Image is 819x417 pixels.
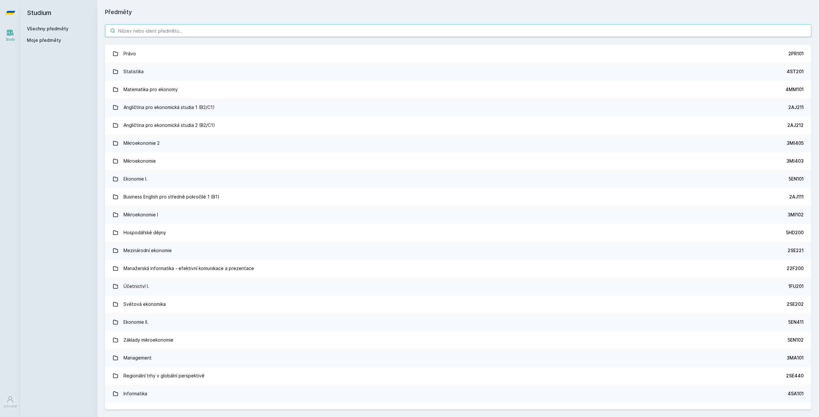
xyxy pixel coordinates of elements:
a: Mikroekonomie 3MI403 [105,152,811,170]
div: 3MI102 [788,212,804,218]
div: Ekonomie II. [123,316,148,328]
a: Základy mikroekonomie 5EN102 [105,331,811,349]
a: Angličtina pro ekonomická studia 1 (B2/C1) 2AJ211 [105,98,811,116]
div: 2OP401 [786,408,804,415]
div: Management [123,351,152,364]
a: Statistika 4ST201 [105,63,811,81]
div: 2SE202 [787,301,804,307]
a: Manažerská informatika - efektivní komunikace a prezentace 22F200 [105,259,811,277]
div: 5EN411 [788,319,804,325]
div: Business English pro středně pokročilé 1 (B1) [123,190,219,203]
div: 5HD200 [786,229,804,236]
div: Právo [123,47,136,60]
div: Regionální trhy v globální perspektivě [123,369,204,382]
div: Statistika [123,65,144,78]
div: 2AJ212 [787,122,804,128]
div: Informatika [123,387,147,400]
a: Světová ekonomika 2SE202 [105,295,811,313]
div: 3MI403 [786,158,804,164]
a: Účetnictví I. 1FU201 [105,277,811,295]
div: 2AJ111 [789,194,804,200]
div: 2AJ211 [788,104,804,111]
div: 5EN102 [788,337,804,343]
a: Právo 2PR101 [105,45,811,63]
div: Angličtina pro ekonomická studia 2 (B2/C1) [123,119,215,132]
div: 22F200 [787,265,804,272]
div: Světová ekonomika [123,298,166,311]
div: 3MA101 [787,355,804,361]
a: Angličtina pro ekonomická studia 2 (B2/C1) 2AJ212 [105,116,811,134]
h1: Předměty [105,8,811,17]
a: Study [1,26,19,45]
a: Business English pro středně pokročilé 1 (B1) 2AJ111 [105,188,811,206]
div: Mikroekonomie I [123,208,158,221]
div: Study [6,37,15,42]
div: 2PR101 [788,50,804,57]
div: Angličtina pro ekonomická studia 1 (B2/C1) [123,101,215,114]
div: 4ST201 [787,68,804,75]
div: Mikroekonomie 2 [123,137,160,150]
div: 5EN101 [789,176,804,182]
a: Mikroekonomie 2 3MI405 [105,134,811,152]
div: Ekonomie I. [123,173,147,185]
div: 1FU201 [788,283,804,290]
a: Uživatel [1,392,19,412]
a: Ekonomie I. 5EN101 [105,170,811,188]
div: Hospodářské dějiny [123,226,166,239]
input: Název nebo ident předmětu… [105,24,811,37]
a: Regionální trhy v globální perspektivě 2SE440 [105,367,811,385]
a: Mezinárodní ekonomie 2SE221 [105,242,811,259]
a: Všechny předměty [27,26,68,31]
div: 4SA101 [788,390,804,397]
a: Mikroekonomie I 3MI102 [105,206,811,224]
div: Mikroekonomie [123,155,156,167]
div: 4MM101 [785,86,804,93]
div: Uživatel [4,404,17,409]
a: Matematika pro ekonomy 4MM101 [105,81,811,98]
div: Účetnictví I. [123,280,149,293]
div: 3MI405 [787,140,804,146]
div: Matematika pro ekonomy [123,83,178,96]
a: Ekonomie II. 5EN411 [105,313,811,331]
span: Moje předměty [27,37,61,43]
div: Základy mikroekonomie [123,334,173,346]
a: Informatika 4SA101 [105,385,811,403]
div: 2SE221 [788,247,804,254]
div: Mezinárodní ekonomie [123,244,172,257]
div: Manažerská informatika - efektivní komunikace a prezentace [123,262,254,275]
a: Management 3MA101 [105,349,811,367]
div: 2SE440 [786,373,804,379]
a: Hospodářské dějiny 5HD200 [105,224,811,242]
